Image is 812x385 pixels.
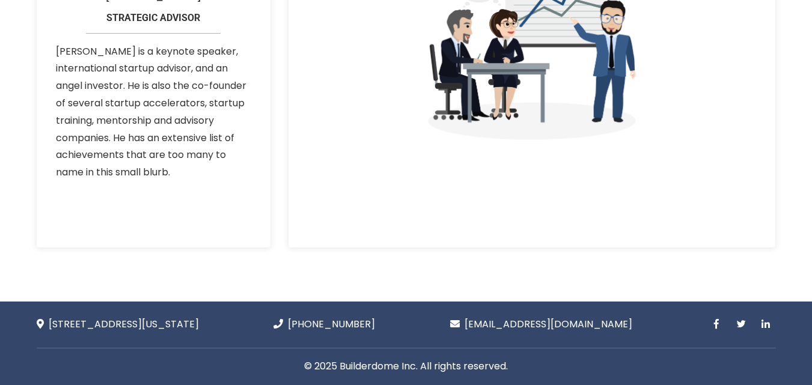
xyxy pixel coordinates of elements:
[37,316,199,333] div: [STREET_ADDRESS][US_STATE]
[273,317,375,331] a: [PHONE_NUMBER]
[46,358,767,375] p: © 2025 Builderdome Inc. All rights reserved.
[56,43,252,181] p: [PERSON_NAME] is a keynote speaker, international startup advisor, and an angel investor. He is a...
[56,13,252,34] h6: Strategic Advisor
[450,317,632,331] a: [EMAIL_ADDRESS][DOMAIN_NAME]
